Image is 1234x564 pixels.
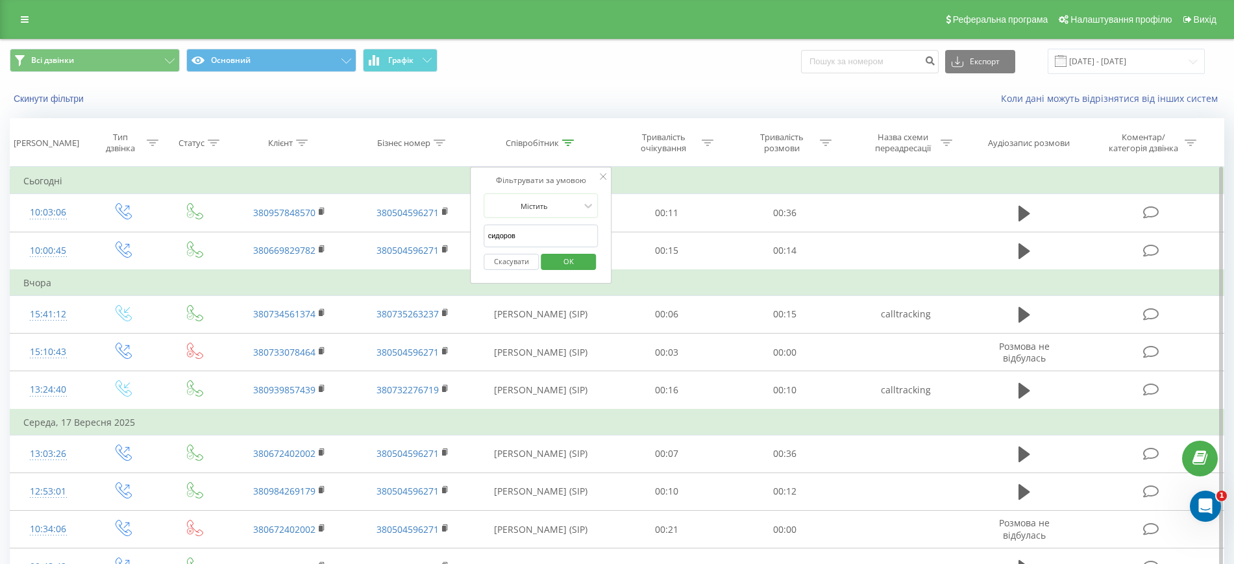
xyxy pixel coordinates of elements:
[475,511,607,548] td: [PERSON_NAME] (SIP)
[1105,132,1181,154] div: Коментар/категорія дзвінка
[253,384,315,396] a: 380939857439
[377,138,430,149] div: Бізнес номер
[475,295,607,333] td: [PERSON_NAME] (SIP)
[253,447,315,460] a: 380672402002
[10,168,1224,194] td: Сьогодні
[629,132,698,154] div: Тривалість очікування
[23,441,73,467] div: 13:03:26
[845,371,968,410] td: calltracking
[31,55,74,66] span: Всі дзвінки
[475,472,607,510] td: [PERSON_NAME] (SIP)
[10,270,1224,296] td: Вчора
[475,371,607,410] td: [PERSON_NAME] (SIP)
[253,244,315,256] a: 380669829782
[10,49,180,72] button: Всі дзвінки
[484,254,539,270] button: Скасувати
[608,295,726,333] td: 00:06
[726,194,845,232] td: 00:36
[376,485,439,497] a: 380504596271
[253,206,315,219] a: 380957848570
[23,200,73,225] div: 10:03:06
[608,511,726,548] td: 00:21
[506,138,559,149] div: Співробітник
[376,523,439,535] a: 380504596271
[999,517,1050,541] span: Розмова не відбулась
[726,334,845,371] td: 00:00
[376,346,439,358] a: 380504596271
[868,132,937,154] div: Назва схеми переадресації
[23,339,73,365] div: 15:10:43
[23,517,73,542] div: 10:34:06
[608,371,726,410] td: 00:16
[999,340,1050,364] span: Розмова не відбулась
[253,523,315,535] a: 380672402002
[845,295,968,333] td: calltracking
[23,479,73,504] div: 12:53:01
[1216,491,1227,501] span: 1
[376,206,439,219] a: 380504596271
[186,49,356,72] button: Основний
[608,334,726,371] td: 00:03
[23,302,73,327] div: 15:41:12
[747,132,817,154] div: Тривалість розмови
[726,371,845,410] td: 00:10
[376,308,439,320] a: 380735263237
[23,377,73,402] div: 13:24:40
[10,410,1224,435] td: Середа, 17 Вересня 2025
[726,511,845,548] td: 00:00
[388,56,413,65] span: Графік
[253,346,315,358] a: 380733078464
[475,334,607,371] td: [PERSON_NAME] (SIP)
[376,244,439,256] a: 380504596271
[953,14,1048,25] span: Реферальна програма
[988,138,1070,149] div: Аудіозапис розмови
[1070,14,1172,25] span: Налаштування профілю
[484,225,598,247] input: Введіть значення
[1001,92,1224,104] a: Коли дані можуть відрізнятися вiд інших систем
[1194,14,1216,25] span: Вихід
[608,435,726,472] td: 00:07
[14,138,79,149] div: [PERSON_NAME]
[726,295,845,333] td: 00:15
[484,174,598,187] div: Фільтрувати за умовою
[550,251,587,271] span: OK
[1190,491,1221,522] iframe: Intercom live chat
[253,308,315,320] a: 380734561374
[253,485,315,497] a: 380984269179
[608,194,726,232] td: 00:11
[10,93,90,104] button: Скинути фільтри
[608,232,726,270] td: 00:15
[363,49,438,72] button: Графік
[541,254,596,270] button: OK
[945,50,1015,73] button: Експорт
[726,435,845,472] td: 00:36
[97,132,143,154] div: Тип дзвінка
[268,138,293,149] div: Клієнт
[726,472,845,510] td: 00:12
[726,232,845,270] td: 00:14
[475,435,607,472] td: [PERSON_NAME] (SIP)
[376,447,439,460] a: 380504596271
[801,50,939,73] input: Пошук за номером
[23,238,73,264] div: 10:00:45
[608,472,726,510] td: 00:10
[376,384,439,396] a: 380732276719
[179,138,204,149] div: Статус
